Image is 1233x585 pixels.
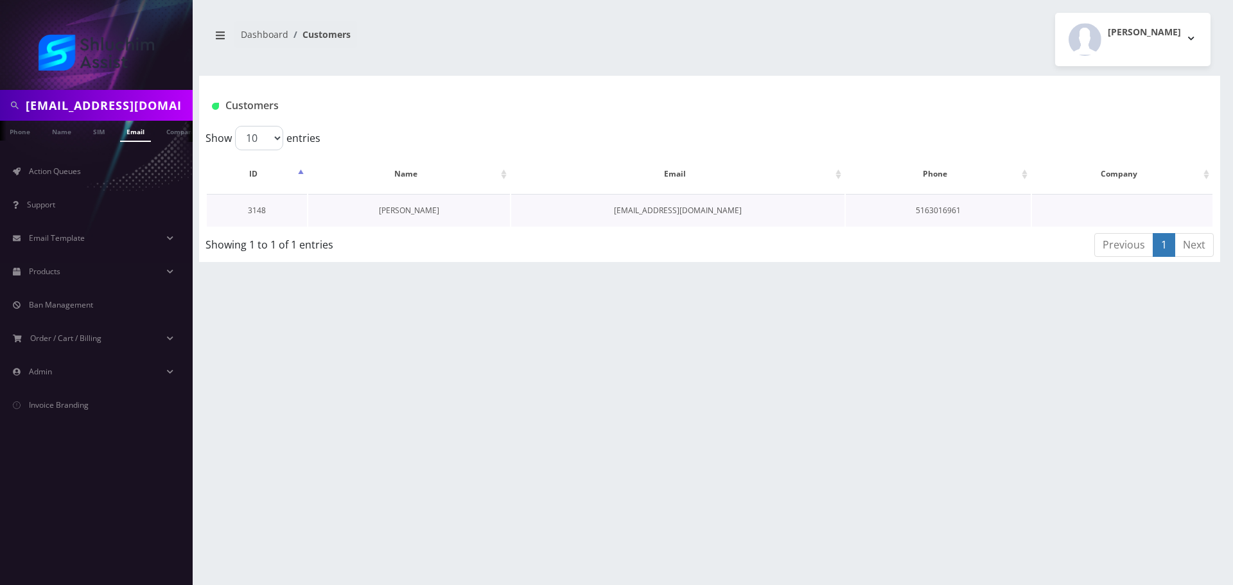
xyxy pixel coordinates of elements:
[29,232,85,243] span: Email Template
[846,194,1031,227] td: 5163016961
[1153,233,1175,257] a: 1
[207,155,307,193] th: ID: activate to sort column descending
[308,155,511,193] th: Name: activate to sort column ascending
[39,35,154,71] img: Shluchim Assist
[209,21,700,58] nav: breadcrumb
[3,121,37,141] a: Phone
[207,194,307,227] td: 3148
[1094,233,1153,257] a: Previous
[511,194,844,227] td: [EMAIL_ADDRESS][DOMAIN_NAME]
[120,121,151,142] a: Email
[87,121,111,141] a: SIM
[379,205,439,216] a: [PERSON_NAME]
[1032,155,1212,193] th: Company: activate to sort column ascending
[29,299,93,310] span: Ban Management
[846,155,1031,193] th: Phone: activate to sort column ascending
[27,199,55,210] span: Support
[26,93,189,118] input: Search in Company
[241,28,288,40] a: Dashboard
[29,366,52,377] span: Admin
[235,126,283,150] select: Showentries
[29,399,89,410] span: Invoice Branding
[160,121,203,141] a: Company
[205,126,320,150] label: Show entries
[1055,13,1211,66] button: [PERSON_NAME]
[288,28,351,41] li: Customers
[205,232,616,252] div: Showing 1 to 1 of 1 entries
[212,100,1038,112] h1: Customers
[46,121,78,141] a: Name
[1108,27,1181,38] h2: [PERSON_NAME]
[29,166,81,177] span: Action Queues
[30,333,101,344] span: Order / Cart / Billing
[29,266,60,277] span: Products
[511,155,844,193] th: Email: activate to sort column ascending
[1175,233,1214,257] a: Next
